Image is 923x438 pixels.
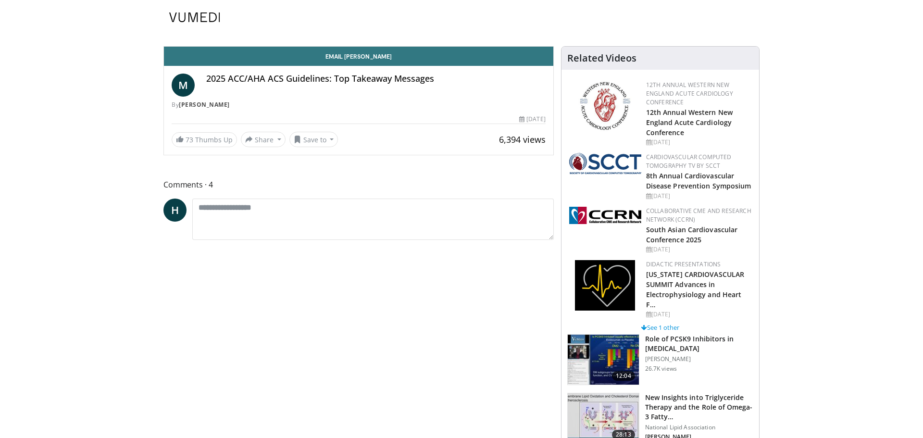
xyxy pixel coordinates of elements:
[567,334,753,385] a: 12:04 Role of PCSK9 Inhibitors in [MEDICAL_DATA] [PERSON_NAME] 26.7K views
[645,334,753,353] h3: Role of PCSK9 Inhibitors in [MEDICAL_DATA]
[646,81,733,106] a: 12th Annual Western New England Acute Cardiology Conference
[186,135,193,144] span: 73
[169,13,220,22] img: VuMedi Logo
[646,108,733,137] a: 12th Annual Western New England Acute Cardiology Conference
[646,138,751,147] div: [DATE]
[172,132,237,147] a: 73 Thumbs Up
[575,260,635,311] img: 1860aa7a-ba06-47e3-81a4-3dc728c2b4cf.png.150x105_q85_autocrop_double_scale_upscale_version-0.2.png
[612,371,635,381] span: 12:04
[646,245,751,254] div: [DATE]
[645,355,753,363] p: [PERSON_NAME]
[578,81,632,131] img: 0954f259-7907-4053-a817-32a96463ecc8.png.150x105_q85_autocrop_double_scale_upscale_version-0.2.png
[645,365,677,373] p: 26.7K views
[646,171,751,190] a: 8th Annual Cardiovascular Disease Prevention Symposium
[172,74,195,97] a: M
[179,100,230,109] a: [PERSON_NAME]
[567,52,636,64] h4: Related Videos
[569,207,641,224] img: a04ee3ba-8487-4636-b0fb-5e8d268f3737.png.150x105_q85_autocrop_double_scale_upscale_version-0.2.png
[646,153,732,170] a: Cardiovascular Computed Tomography TV by SCCT
[568,335,639,385] img: 3346fd73-c5f9-4d1f-bb16-7b1903aae427.150x105_q85_crop-smart_upscale.jpg
[645,424,753,431] p: National Lipid Association
[646,269,751,309] h2: IOWA CARDIOVASCULAR SUMMIT Advances in Electrophysiology and Heart Failure
[646,207,751,224] a: Collaborative CME and Research Network (CCRN)
[646,310,751,319] div: [DATE]
[646,192,751,200] div: [DATE]
[646,260,751,269] div: Didactic Presentations
[569,153,641,174] img: 51a70120-4f25-49cc-93a4-67582377e75f.png.150x105_q85_autocrop_double_scale_upscale_version-0.2.png
[646,225,738,244] a: South Asian Cardiovascular Conference 2025
[289,132,338,147] button: Save to
[646,270,745,309] a: [US_STATE] CARDIOVASCULAR SUMMIT Advances in Electrophysiology and Heart F…
[172,100,546,109] div: By
[206,74,546,84] h4: 2025 ACC/AHA ACS Guidelines: Top Takeaway Messages
[641,323,679,332] a: See 1 other
[519,115,545,124] div: [DATE]
[164,47,553,66] a: Email [PERSON_NAME]
[163,178,554,191] span: Comments 4
[645,393,753,422] h3: New Insights into Triglyceride Therapy and the Role of Omega-3 Fatty Acids in Reducing Cardiovasc...
[499,134,546,145] span: 6,394 views
[241,132,286,147] button: Share
[163,199,187,222] a: H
